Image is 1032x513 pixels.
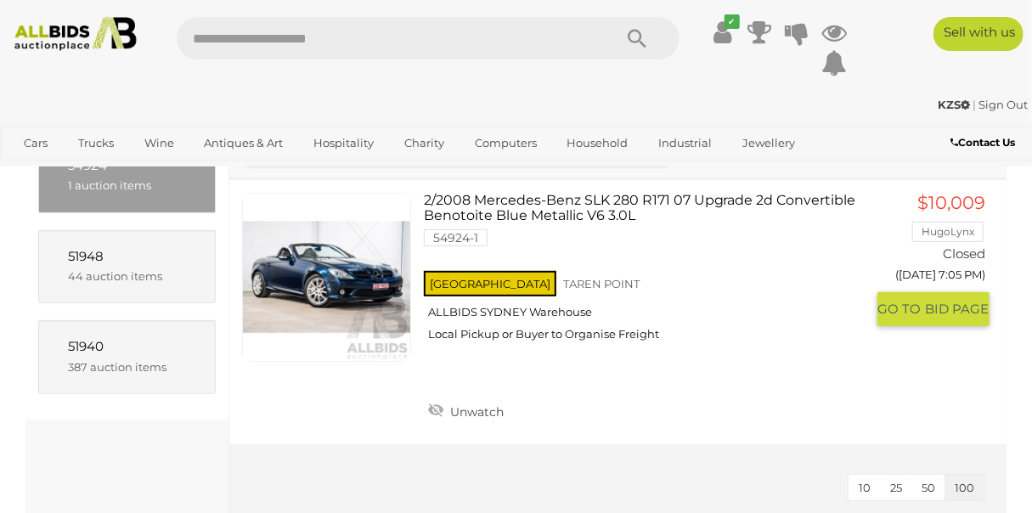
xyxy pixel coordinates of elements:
span: 51940 [68,338,104,354]
span: 10 [859,481,871,494]
a: Contact Us [950,133,1019,152]
a: Office [13,157,67,185]
button: 100 [945,475,984,501]
a: Industrial [648,129,724,157]
a: Trucks [67,129,125,157]
span: GO TO [877,301,925,318]
button: GO TOBID PAGE [877,292,990,326]
span: $10,009 [917,192,985,213]
a: Unwatch [424,397,508,423]
a: ✔ [710,17,736,48]
a: 2/2008 Mercedes-Benz SLK 280 R171 07 Upgrade 2d Convertible Benotoite Blue Metallic V6 3.0L 54924... [437,193,865,354]
span: 51948 [68,248,104,264]
span: 100 [955,481,974,494]
i: ✔ [725,14,740,29]
a: Wine [133,129,185,157]
button: 10 [849,475,881,501]
strong: KZS [938,98,970,111]
span: 387 auction items [68,360,166,374]
span: 1 auction items [68,178,151,192]
button: 50 [911,475,945,501]
img: Allbids.com.au [8,17,144,51]
span: 25 [890,481,902,494]
span: 50 [922,481,935,494]
span: Unwatch [446,404,504,420]
span: | [973,98,976,111]
a: Cars [13,129,59,157]
a: Household [556,129,640,157]
span: 44 auction items [68,269,162,283]
button: 25 [880,475,912,501]
a: Computers [464,129,548,157]
a: Sports [76,157,133,185]
button: Search [595,17,680,59]
a: KZS [938,98,973,111]
a: [GEOGRAPHIC_DATA] [141,157,284,185]
span: 54924 [68,157,107,173]
b: Contact Us [950,136,1015,149]
a: Sell with us [933,17,1024,51]
span: BID PAGE [925,301,989,318]
a: Jewellery [731,129,806,157]
a: Antiques & Art [193,129,294,157]
a: $10,009 HugoLynx Closed ([DATE] 7:05 PM) GO TOBID PAGE [890,193,990,328]
a: Hospitality [302,129,385,157]
a: Charity [393,129,455,157]
a: Sign Out [978,98,1028,111]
